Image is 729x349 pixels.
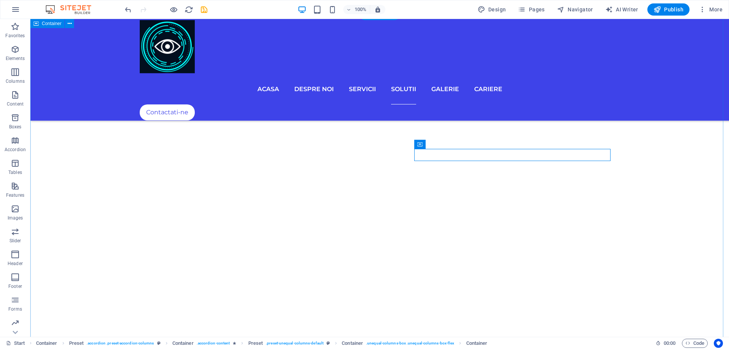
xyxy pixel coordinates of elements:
[653,6,683,13] span: Publish
[466,339,488,348] span: Click to select. Double-click to edit
[197,339,230,348] span: . accordion-content
[36,339,57,348] span: Click to select. Double-click to edit
[5,33,25,39] p: Favorites
[36,339,488,348] nav: breadcrumb
[124,5,133,14] i: Undo: Change text (Ctrl+Z)
[266,339,323,348] span: . preset-unequal-columns-default
[184,5,193,14] button: reload
[478,6,506,13] span: Design
[475,3,509,16] button: Design
[602,3,641,16] button: AI Writer
[664,339,675,348] span: 00 00
[6,78,25,84] p: Columns
[557,6,593,13] span: Navigator
[696,3,726,16] button: More
[8,169,22,175] p: Tables
[714,339,723,348] button: Usercentrics
[343,5,370,14] button: 100%
[185,5,193,14] i: Reload page
[6,339,25,348] a: Click to cancel selection. Double-click to open Pages
[366,339,454,348] span: . unequal-columns-box .unequal-columns-box-flex
[342,339,363,348] span: Click to select. Double-click to edit
[9,124,22,130] p: Boxes
[6,55,25,62] p: Elements
[685,339,704,348] span: Code
[8,306,22,312] p: Forms
[355,5,367,14] h6: 100%
[699,6,723,13] span: More
[172,339,194,348] span: Click to select. Double-click to edit
[554,3,596,16] button: Navigator
[44,5,101,14] img: Editor Logo
[605,6,638,13] span: AI Writer
[9,238,21,244] p: Slider
[200,5,208,14] i: Save (Ctrl+S)
[123,5,133,14] button: undo
[69,339,84,348] span: Click to select. Double-click to edit
[169,5,178,14] button: Click here to leave preview mode and continue editing
[8,283,22,289] p: Footer
[475,3,509,16] div: Design (Ctrl+Alt+Y)
[87,339,154,348] span: . accordion .preset-accordion-columns
[327,341,330,345] i: This element is a customizable preset
[647,3,690,16] button: Publish
[248,339,263,348] span: Click to select. Double-click to edit
[6,192,24,198] p: Features
[515,3,548,16] button: Pages
[656,339,676,348] h6: Session time
[669,340,670,346] span: :
[8,261,23,267] p: Header
[682,339,708,348] button: Code
[157,341,161,345] i: This element is a customizable preset
[7,101,24,107] p: Content
[199,5,208,14] button: save
[374,6,381,13] i: On resize automatically adjust zoom level to fit chosen device.
[233,341,236,345] i: Element contains an animation
[518,6,544,13] span: Pages
[8,215,23,221] p: Images
[42,21,62,26] span: Container
[5,147,26,153] p: Accordion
